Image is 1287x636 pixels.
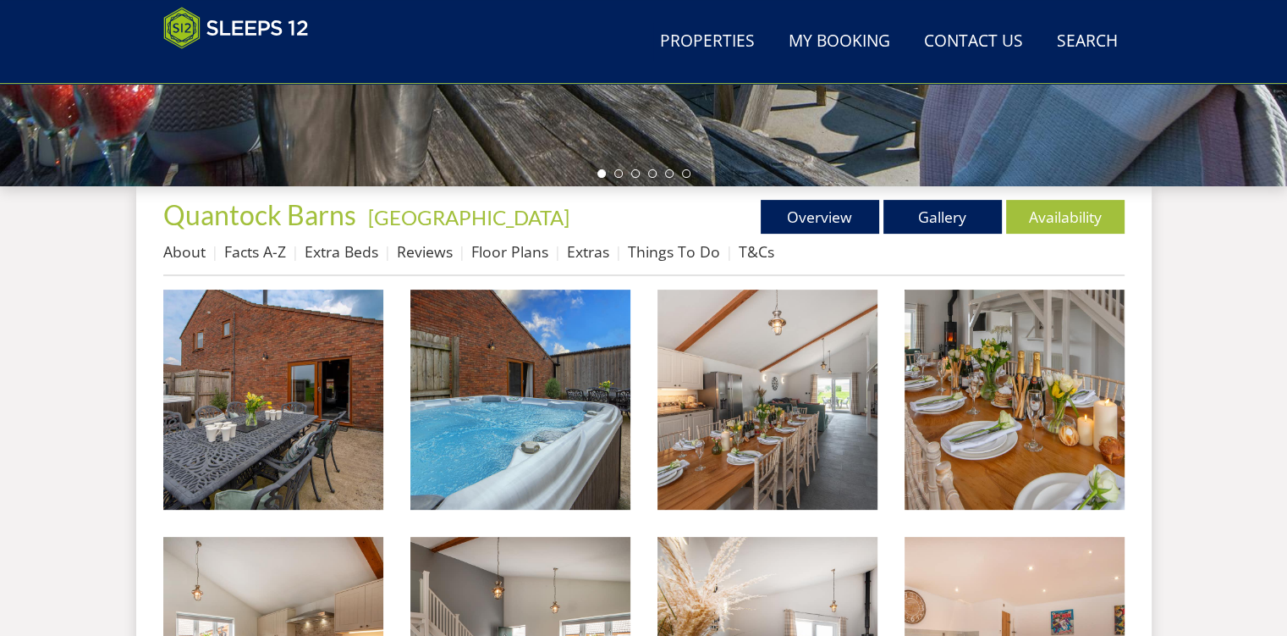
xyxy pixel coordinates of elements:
[917,23,1030,61] a: Contact Us
[653,23,762,61] a: Properties
[905,290,1125,510] img: Quantock Barns - The Wagon House: Set the scene for a very special celebration feast
[397,241,453,262] a: Reviews
[567,241,609,262] a: Extras
[163,198,356,231] span: Quantock Barns
[782,23,897,61] a: My Booking
[224,241,286,262] a: Facts A-Z
[628,241,720,262] a: Things To Do
[410,290,630,510] img: Quantock Barns - The hot tub is in the courtyard at the back of The Wagon House
[163,7,309,49] img: Sleeps 12
[471,241,548,262] a: Floor Plans
[1006,200,1125,234] a: Availability
[155,59,333,74] iframe: Customer reviews powered by Trustpilot
[163,241,206,262] a: About
[883,200,1002,234] a: Gallery
[657,290,877,510] img: Quantock Barns - The Wagon House: The dining area and kitchen to one end of the open plan living ...
[368,205,569,230] a: [GEOGRAPHIC_DATA]
[1050,23,1125,61] a: Search
[163,198,361,231] a: Quantock Barns
[739,241,774,262] a: T&Cs
[305,241,378,262] a: Extra Beds
[163,290,383,510] img: Quantock Barns - Group accommodation in Somerset with a hot tub
[361,205,569,230] span: -
[761,200,879,234] a: Overview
